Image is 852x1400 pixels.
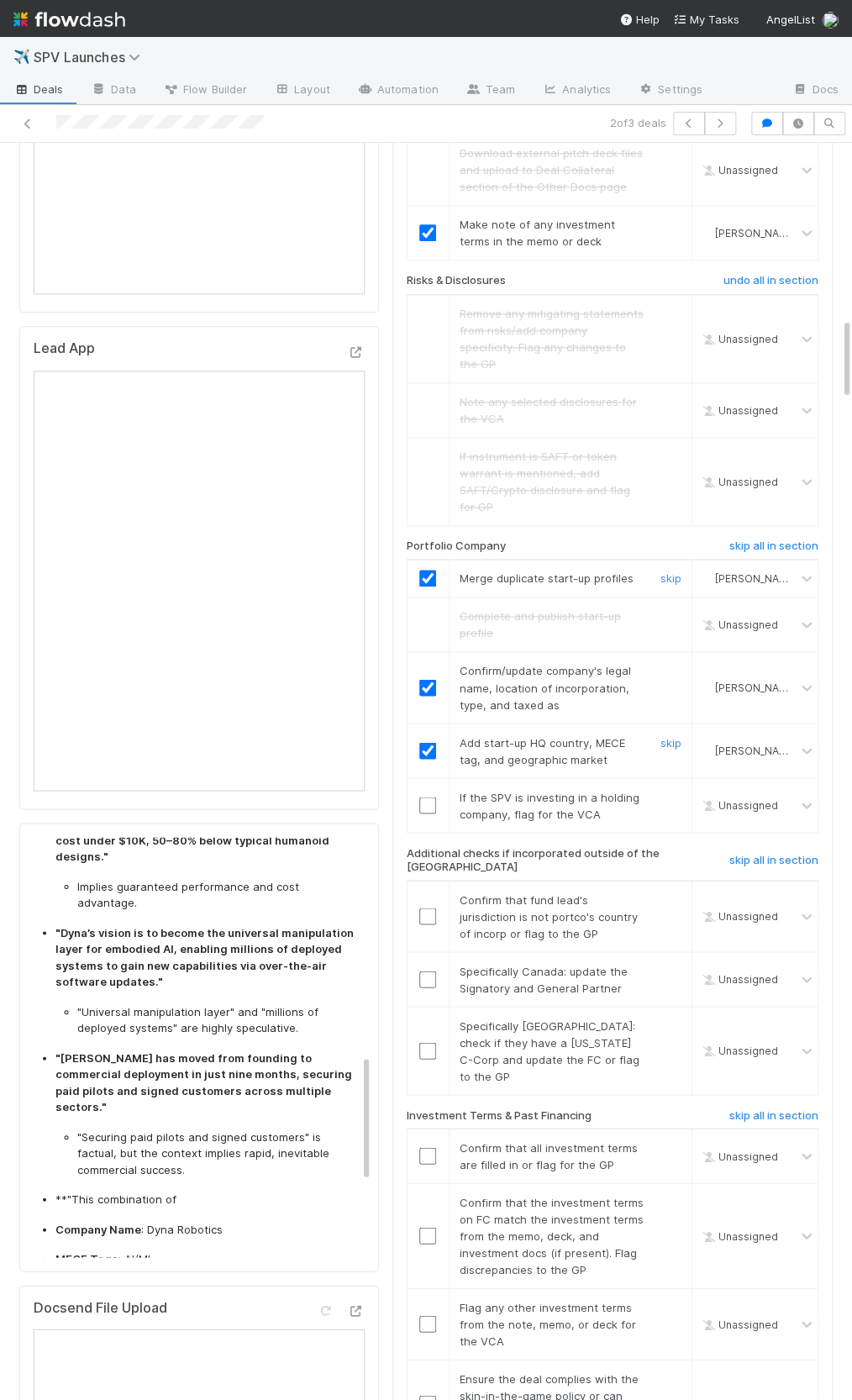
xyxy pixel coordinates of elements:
span: SPV Launches [34,49,149,66]
span: Make note of any investment terms in the memo or deck [460,218,615,248]
img: logo-inverted-e16ddd16eac7371096b0.svg [13,5,125,34]
span: Unassigned [698,909,778,922]
span: Unassigned [698,1318,778,1330]
span: Unassigned [698,404,778,417]
span: Confirm that the investment terms on FC match the investment terms from the memo, deck, and inves... [460,1195,644,1276]
h6: skip all in section [729,539,818,553]
h6: Additional checks if incorporated outside of the [GEOGRAPHIC_DATA] [407,846,673,872]
strong: "[PERSON_NAME] has moved from founding to commercial deployment in just nine months, securing pai... [55,1050,352,1113]
span: Unassigned [698,164,778,176]
li: "Universal manipulation layer" and "millions of deployed systems" are highly speculative. [77,1003,358,1036]
span: Unassigned [698,618,778,631]
span: Unassigned [698,1150,778,1162]
h6: skip all in section [729,1108,818,1122]
span: AngelList [766,13,815,26]
span: [PERSON_NAME] [715,572,797,585]
a: Automation [344,77,452,104]
a: Data [77,77,150,104]
span: My Tasks [673,13,739,26]
a: skip [660,571,681,585]
a: skip all in section [729,853,818,873]
a: My Tasks [673,11,739,28]
span: 2 of 3 deals [610,114,666,131]
a: Analytics [529,77,624,104]
span: Confirm that fund lead's jurisdiction is not portco's country of incorp or flag to the GP [460,892,638,939]
span: If the SPV is investing in a holding company, flag for the VCA [460,790,639,820]
span: Confirm/update company's legal name, location of incorporation, type, and taxed as [460,664,631,711]
h6: Portfolio Company [407,539,506,553]
img: avatar_04f2f553-352a-453f-b9fb-c6074dc60769.png [822,12,839,29]
span: Unassigned [698,1044,778,1056]
img: avatar_04f2f553-352a-453f-b9fb-c6074dc60769.png [699,571,713,585]
img: avatar_04f2f553-352a-453f-b9fb-c6074dc60769.png [699,744,713,757]
span: Add start-up HQ country, MECE tag, and geographic market [460,735,625,766]
a: skip [660,735,681,749]
span: Unassigned [698,333,778,345]
a: skip all in section [729,1108,818,1129]
a: Docs [779,77,852,104]
span: [PERSON_NAME] [715,682,797,694]
span: Unassigned [698,972,778,985]
span: [PERSON_NAME] [715,227,797,239]
strong: Company Name [55,1222,141,1235]
span: Unassigned [698,1229,778,1242]
strong: MECE Tags [55,1251,118,1265]
span: Confirm that all investment terms are filled in or flag for the GP [460,1140,638,1171]
span: Flow Builder [163,81,247,97]
span: If instrument is SAFT or token warrant is mentioned, add SAFT/Crypto disclosure and flag for GP [460,450,630,513]
h6: Investment Terms & Past Financing [407,1108,592,1122]
span: ✈️ [13,50,30,64]
span: Merge duplicate start-up profiles [460,571,634,585]
a: skip all in section [729,539,818,560]
p: : Dyna Robotics [55,1221,358,1238]
span: Unassigned [698,476,778,488]
a: Flow Builder [150,77,260,104]
span: Deals [13,81,64,97]
span: [PERSON_NAME] [715,745,797,757]
span: Specifically [GEOGRAPHIC_DATA]: check if they have a [US_STATE] C-Corp and update the FC or flag ... [460,1018,639,1082]
span: Complete and publish start-up profile [460,609,621,639]
h5: Docsend File Upload [34,1299,167,1316]
div: Help [619,11,660,28]
a: Layout [260,77,344,104]
span: Remove any mitigating statements from risks/add company specificity. Flag any changes to the GP [460,307,644,371]
span: Specifically Canada: update the Signatory and General Partner [460,964,628,994]
p: : AI/ML [55,1250,358,1267]
span: Flag any other investment terms from the note, memo, or deck for the VCA [460,1300,636,1347]
strong: "Dyna’s vision is to become the universal manipulation layer for embodied AI, enabling millions o... [55,925,354,988]
h6: Risks & Disclosures [407,274,506,287]
p: **"This combination of [55,1191,358,1208]
img: avatar_04f2f553-352a-453f-b9fb-c6074dc60769.png [699,226,713,239]
span: Note any selected disclosures for the VCA [460,395,637,425]
li: Implies guaranteed performance and cost advantage. [77,878,358,911]
span: Download external pitch deck files and upload to Deal Collateral section of the Other Docs page [460,146,643,193]
a: undo all in section [723,274,818,294]
h5: Lead App [34,340,95,357]
span: Unassigned [698,799,778,812]
h6: skip all in section [729,853,818,866]
a: Team [452,77,529,104]
img: avatar_04f2f553-352a-453f-b9fb-c6074dc60769.png [699,681,713,694]
a: Settings [624,77,716,104]
li: "Securing paid pilots and signed customers" is factual, but the context implies rapid, inevitable... [77,1129,358,1178]
h6: undo all in section [723,274,818,287]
